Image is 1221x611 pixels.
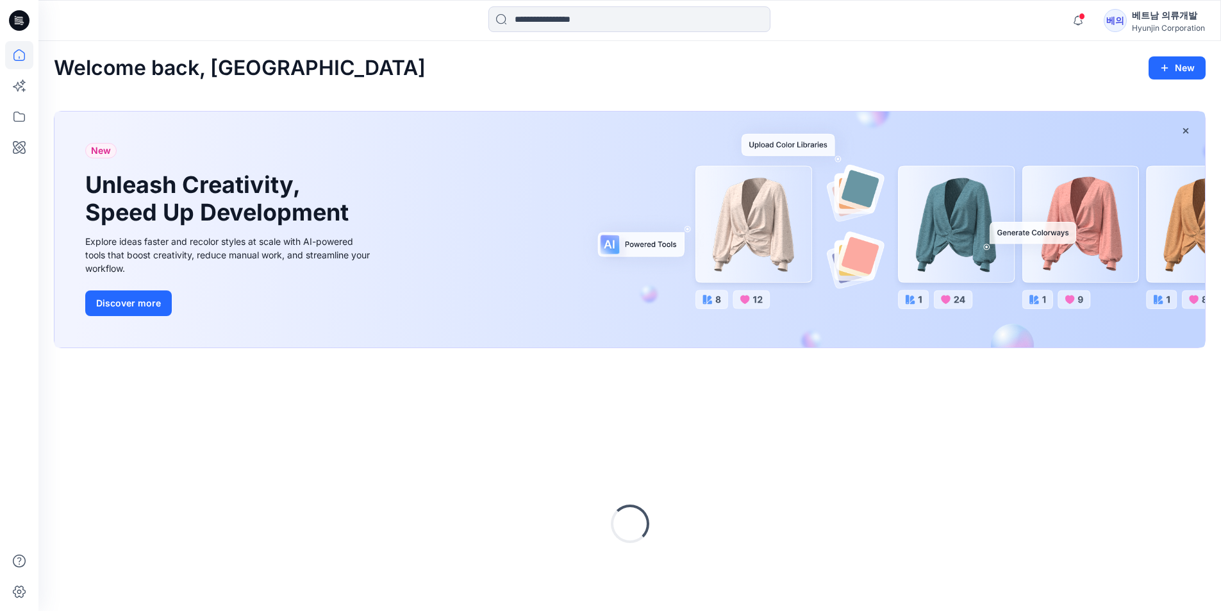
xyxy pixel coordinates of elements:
[85,290,374,316] a: Discover more
[1149,56,1206,80] button: New
[85,171,354,226] h1: Unleash Creativity, Speed Up Development
[91,143,111,158] span: New
[1104,9,1127,32] div: 베의
[1132,8,1205,23] div: 베트남 의류개발
[85,235,374,275] div: Explore ideas faster and recolor styles at scale with AI-powered tools that boost creativity, red...
[85,290,172,316] button: Discover more
[54,56,426,80] h2: Welcome back, [GEOGRAPHIC_DATA]
[1132,23,1205,33] div: Hyunjin Corporation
